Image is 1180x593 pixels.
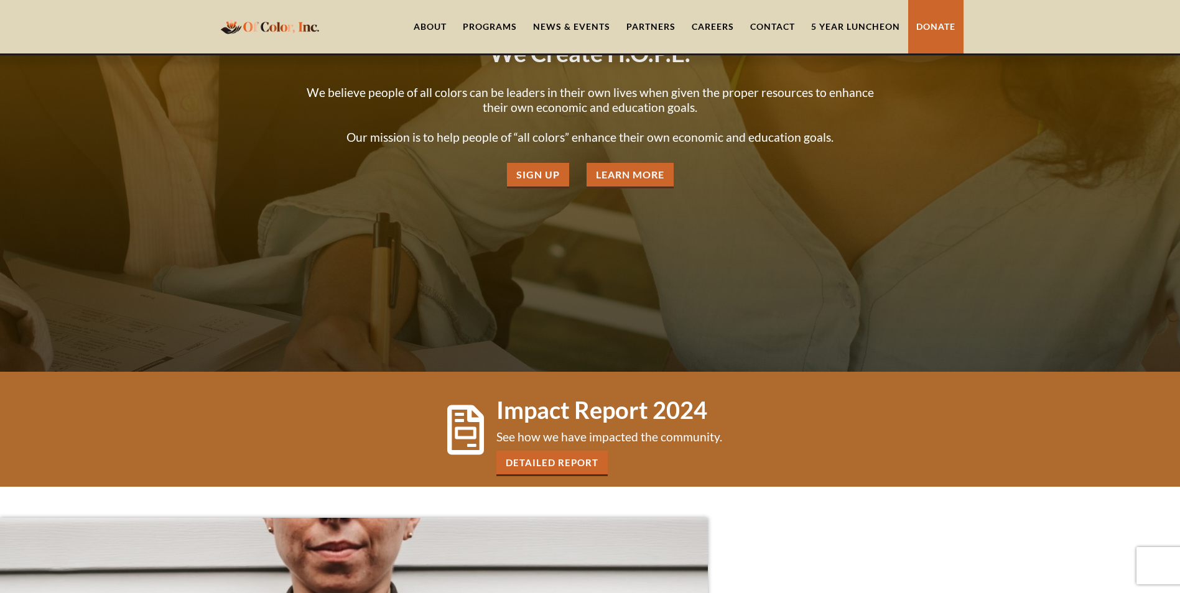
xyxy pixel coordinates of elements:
p: See how we have impacted the community. [496,430,882,444]
a: Detailed Report [496,451,608,476]
a: Sign Up [507,163,569,188]
a: home [217,12,323,41]
h1: Impact Report 2024 [496,396,882,423]
a: Learn More [587,163,674,188]
p: We believe people of all colors can be leaders in their own lives when given the proper resources... [298,85,883,145]
div: Programs [463,21,517,33]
